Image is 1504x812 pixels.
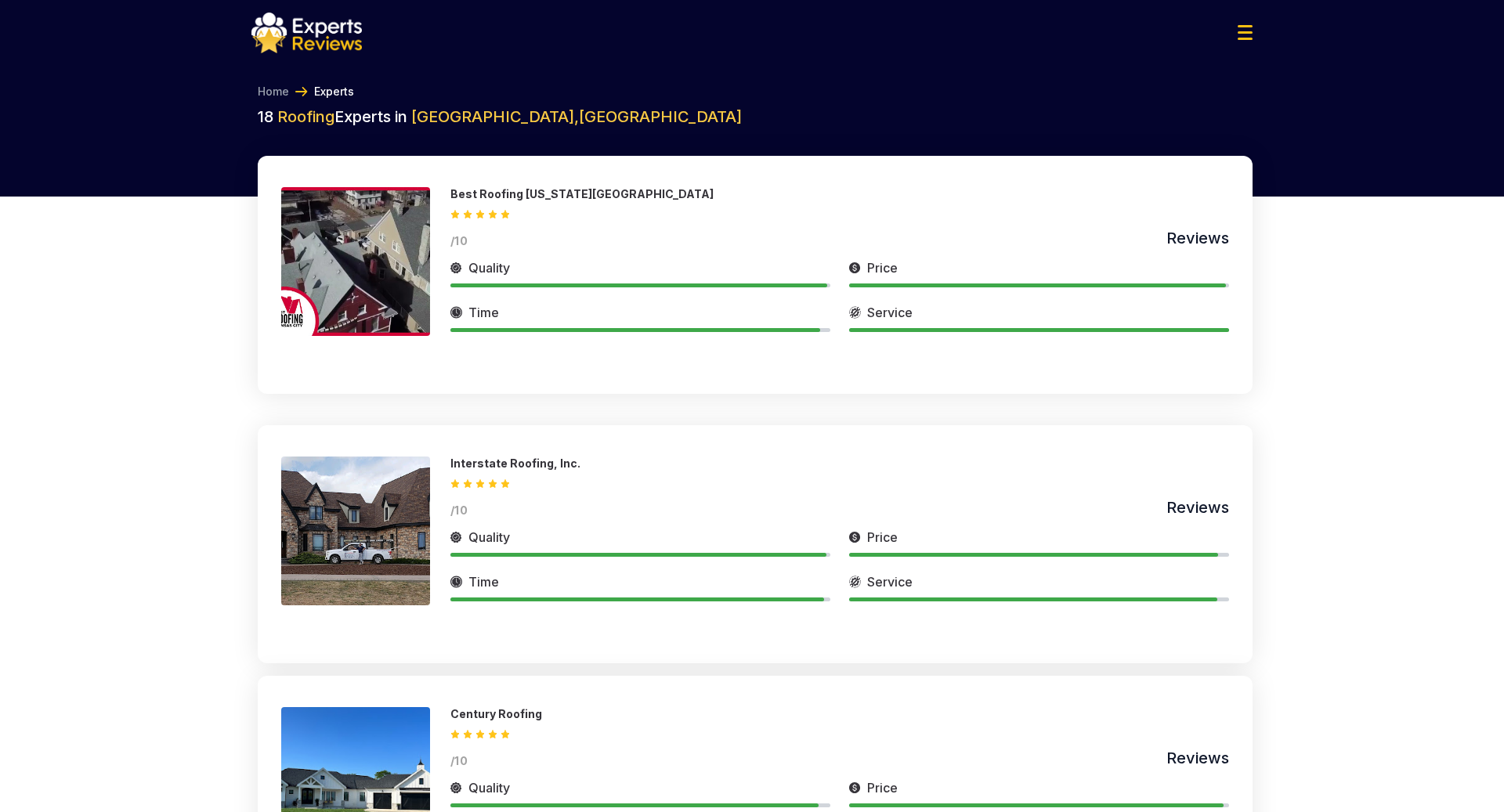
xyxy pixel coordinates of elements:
[867,778,898,797] span: Price
[450,457,580,470] p: Interstate Roofing, Inc.
[849,528,861,547] img: slider icon
[867,303,913,322] span: Service
[1166,498,1229,517] span: Reviews
[849,572,861,591] img: slider icon
[468,303,499,322] span: Time
[450,503,468,517] span: /10
[258,106,1253,128] h2: 18 Experts in
[1166,229,1229,247] span: Reviews
[251,84,1253,99] nav: Breadcrumb
[867,258,898,277] span: Price
[314,84,354,99] a: Experts
[849,303,861,322] img: slider icon
[1166,749,1229,767] span: Reviews
[277,107,334,126] span: Roofing
[468,258,510,277] span: Quality
[468,528,510,547] span: Quality
[450,303,462,322] img: slider icon
[468,572,499,591] span: Time
[258,84,289,99] a: Home
[468,778,510,797] span: Quality
[450,234,468,247] span: /10
[450,754,468,767] span: /10
[849,778,861,797] img: slider icon
[1238,25,1253,40] img: Menu Icon
[411,107,742,126] span: [GEOGRAPHIC_DATA] , [GEOGRAPHIC_DATA]
[849,258,861,277] img: slider icon
[450,528,462,547] img: slider icon
[450,258,462,277] img: slider icon
[867,528,898,547] span: Price
[450,707,542,720] p: Century Roofing
[281,187,430,336] img: 175188558380285.jpeg
[450,572,462,591] img: slider icon
[281,457,430,605] img: 175388305384955.jpeg
[450,778,462,797] img: slider icon
[867,572,913,591] span: Service
[450,187,714,200] p: Best Roofing [US_STATE][GEOGRAPHIC_DATA]
[251,13,362,53] img: logo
